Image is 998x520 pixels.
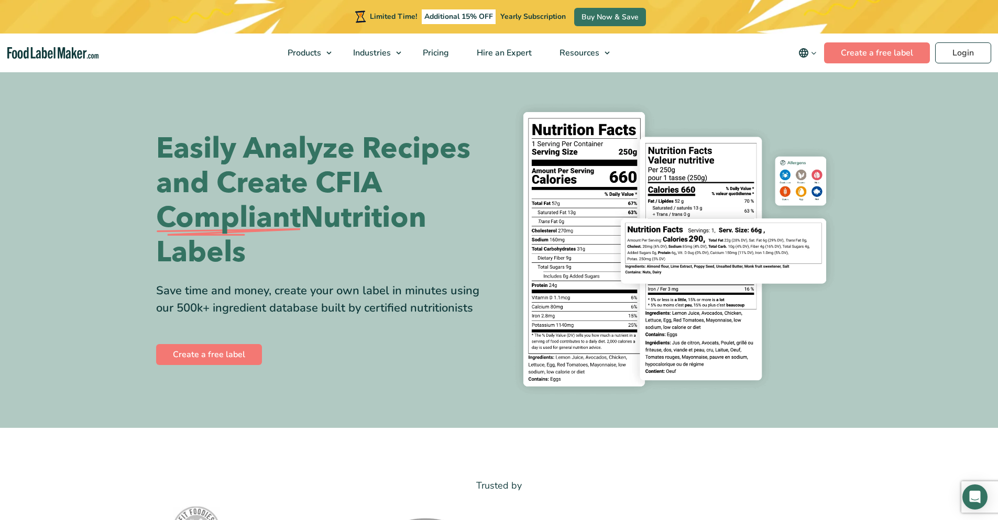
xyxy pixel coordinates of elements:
[962,484,988,510] div: Open Intercom Messenger
[824,42,930,63] a: Create a free label
[935,42,991,63] a: Login
[339,34,407,72] a: Industries
[274,34,337,72] a: Products
[350,47,392,59] span: Industries
[156,282,491,317] div: Save time and money, create your own label in minutes using our 500k+ ingredient database built b...
[156,478,842,493] p: Trusted by
[556,47,600,59] span: Resources
[463,34,543,72] a: Hire an Expert
[156,344,262,365] a: Create a free label
[546,34,615,72] a: Resources
[420,47,450,59] span: Pricing
[474,47,533,59] span: Hire an Expert
[370,12,417,21] span: Limited Time!
[156,201,301,235] span: Compliant
[409,34,460,72] a: Pricing
[284,47,322,59] span: Products
[500,12,566,21] span: Yearly Subscription
[574,8,646,26] a: Buy Now & Save
[156,131,491,270] h1: Easily Analyze Recipes and Create CFIA Nutrition Labels
[422,9,496,24] span: Additional 15% OFF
